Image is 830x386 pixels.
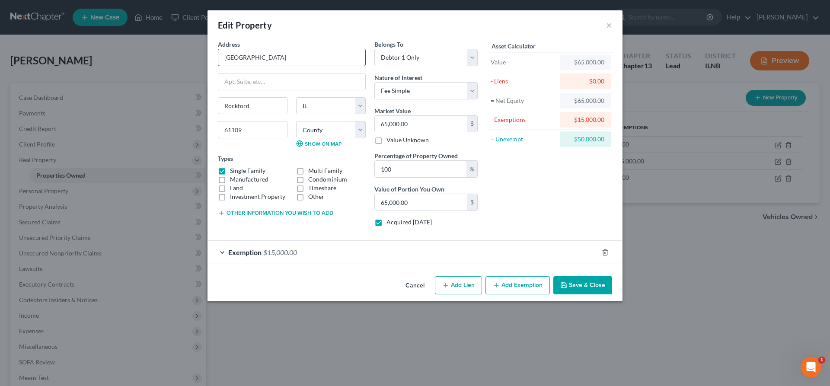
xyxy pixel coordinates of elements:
[228,248,262,256] span: Exemption
[399,277,431,294] button: Cancel
[374,73,422,82] label: Nature of Interest
[491,58,556,67] div: Value
[567,96,604,105] div: $65,000.00
[606,20,612,30] button: ×
[218,154,233,163] label: Types
[567,58,604,67] div: $65,000.00
[296,140,342,147] a: Show on Map
[218,210,333,217] button: Other information you wish to add
[374,41,403,48] span: Belongs To
[218,73,365,90] input: Apt, Suite, etc...
[263,248,297,256] span: $15,000.00
[230,184,243,192] label: Land
[374,151,458,160] label: Percentage of Property Owned
[386,136,429,144] label: Value Unknown
[386,218,432,226] label: Acquired [DATE]
[218,19,272,31] div: Edit Property
[374,106,411,115] label: Market Value
[801,357,821,377] iframe: Intercom live chat
[375,161,466,177] input: 0.00
[567,135,604,144] div: $50,000.00
[230,166,265,175] label: Single Family
[553,276,612,294] button: Save & Close
[492,41,536,51] label: Asset Calculator
[218,121,287,138] input: Enter zip...
[491,77,556,86] div: - Liens
[467,194,477,211] div: $
[485,276,550,294] button: Add Exemption
[308,166,342,175] label: Multi Family
[491,135,556,144] div: = Unexempt
[467,116,477,132] div: $
[375,116,467,132] input: 0.00
[308,184,336,192] label: Timeshare
[375,194,467,211] input: 0.00
[818,357,825,364] span: 1
[218,41,240,48] span: Address
[230,192,285,201] label: Investment Property
[567,115,604,124] div: $15,000.00
[218,49,365,66] input: Enter address...
[491,115,556,124] div: - Exemptions
[218,98,287,114] input: Enter city...
[491,96,556,105] div: = Net Equity
[374,185,444,194] label: Value of Portion You Own
[308,192,324,201] label: Other
[435,276,482,294] button: Add Lien
[308,175,347,184] label: Condominium
[230,175,268,184] label: Manufactured
[466,161,477,177] div: %
[567,77,604,86] div: $0.00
